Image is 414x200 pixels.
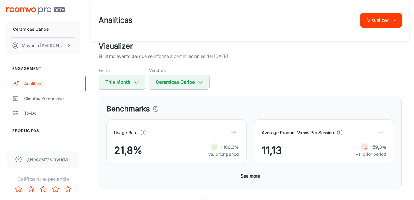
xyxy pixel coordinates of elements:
p: vs. prior period [356,151,386,158]
div: Mis productos [24,142,80,149]
h2: Visualizer [99,41,402,52]
button: Visualizer [360,13,402,28]
button: See more [238,170,262,182]
span: 21,8% [114,143,142,158]
h3: Benchmarks [106,103,150,114]
span: 11,13 [262,143,282,158]
img: Roomvo PRO Beta [6,7,65,14]
button: Mayerlin [PERSON_NAME] [6,38,80,54]
button: Rate 4 star [49,183,62,195]
strong: +100,3% [220,144,239,150]
h1: Analíticas [99,15,133,26]
button: Ceramicas Caribe [149,75,210,90]
p: Califica tu experiencia [5,175,81,183]
strong: -59,3% [371,144,386,150]
div: Analíticas [24,80,80,87]
p: vs. prior period [208,151,239,158]
h5: Fecha [99,67,145,74]
p: Mayerlin [PERSON_NAME] [22,42,65,49]
button: Ceramicas Caribe [6,21,80,37]
button: Rate 2 star [25,183,37,195]
div: Clientes potenciales [24,95,80,102]
p: Ceramicas Caribe [13,26,49,33]
h5: Vendors [149,67,210,74]
div: To-do [24,110,80,117]
h4: Usage Rate [114,129,137,136]
button: Rate 3 star [37,183,49,195]
p: El último evento del que se informa a continuación es del [DATE] [99,53,228,60]
button: This Month [99,75,145,90]
button: Rate 1 star [12,183,25,195]
h4: Average Product Views Per Session [262,129,334,136]
span: ¿Necesitas ayuda? [27,156,70,163]
button: Rate 5 star [62,183,74,195]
